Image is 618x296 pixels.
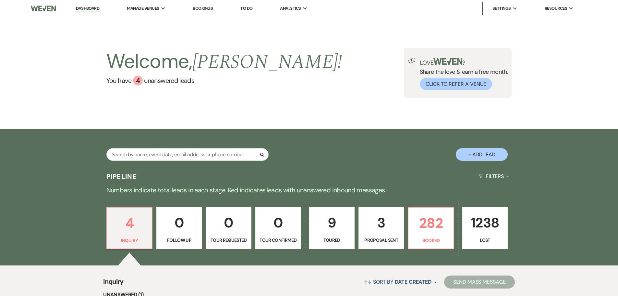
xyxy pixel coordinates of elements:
[395,278,431,285] span: Date Created
[161,237,198,244] p: Follow Up
[420,58,508,66] p: Love ?
[106,172,137,181] h3: Pipeline
[433,58,462,65] img: weven-logo-green.svg
[260,237,297,244] p: Tour Confirmed
[161,212,198,234] p: 0
[363,237,400,244] p: Proposal Sent
[76,6,99,12] a: Dashboard
[127,5,159,12] span: Manage Venues
[412,212,449,234] p: 282
[462,207,508,249] a: 1238Lost
[313,212,350,234] p: 9
[106,76,342,85] a: You have 4 unanswered leads.
[210,237,247,244] p: Tour Requested
[408,58,416,63] img: loud-speaker-illustration.svg
[467,237,503,244] p: Lost
[31,2,55,15] img: Weven Logo
[76,185,543,195] p: Numbers indicate total leads in each stage. Red indicates leads with unanswered inbound messages.
[106,148,269,161] input: Search by name, event date, email address or phone number
[280,5,301,12] span: Analytics
[361,273,439,290] button: Sort By Date Created
[260,212,297,234] p: 0
[545,5,567,12] span: Resources
[412,237,449,244] p: Booked
[408,207,454,249] a: 282Booked
[467,212,503,234] p: 1238
[133,76,143,85] div: 4
[111,237,148,244] p: Inquiry
[416,58,508,90] div: Share the love & earn a free month.
[309,207,355,249] a: 9Toured
[106,207,152,249] a: 4Inquiry
[193,6,213,11] a: Bookings
[476,168,512,185] button: Filters
[363,212,400,234] p: 3
[192,47,342,77] span: [PERSON_NAME] !
[240,6,252,11] a: To Do
[210,212,247,234] p: 0
[444,276,515,289] button: Send Mass Message
[364,278,372,285] span: ↑↓
[492,5,511,12] span: Settings
[106,48,342,76] h2: Welcome,
[358,207,404,249] a: 3Proposal Sent
[111,212,148,234] p: 4
[313,237,350,244] p: Toured
[420,78,492,90] button: Click to Refer a Venue
[255,207,301,249] a: 0Tour Confirmed
[206,207,251,249] a: 0Tour Requested
[103,277,124,290] span: Inquiry
[456,148,508,161] button: + Add Lead
[156,207,202,249] a: 0Follow Up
